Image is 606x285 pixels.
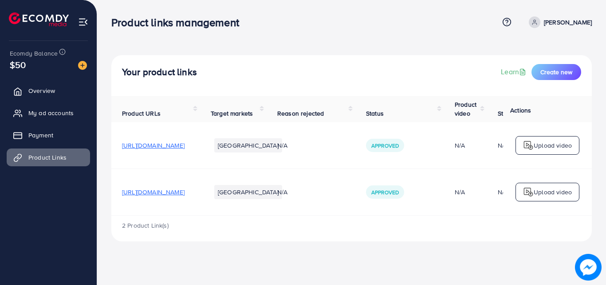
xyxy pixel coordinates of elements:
[214,185,282,199] li: [GEOGRAPHIC_DATA]
[28,86,55,95] span: Overview
[122,188,185,197] span: [URL][DOMAIN_NAME]
[540,68,572,76] span: Create new
[277,109,324,118] span: Reason rejected
[366,109,384,118] span: Status
[28,131,53,140] span: Payment
[28,108,74,117] span: My ad accounts
[122,221,169,230] span: 2 Product Link(s)
[7,149,90,166] a: Product Links
[78,61,87,70] img: image
[534,187,572,197] p: Upload video
[498,188,508,197] div: N/A
[501,67,528,77] a: Learn
[531,64,581,80] button: Create new
[371,142,399,149] span: Approved
[10,58,26,71] span: $50
[122,67,197,78] h4: Your product links
[455,100,476,118] span: Product video
[78,17,88,27] img: menu
[7,126,90,144] a: Payment
[214,138,282,153] li: [GEOGRAPHIC_DATA]
[122,109,161,118] span: Product URLs
[498,109,533,118] span: Status video
[28,153,67,162] span: Product Links
[7,104,90,122] a: My ad accounts
[111,16,246,29] h3: Product links management
[10,49,58,58] span: Ecomdy Balance
[498,141,508,150] div: N/A
[455,188,476,197] div: N/A
[523,140,534,151] img: logo
[7,82,90,100] a: Overview
[525,16,592,28] a: [PERSON_NAME]
[277,141,287,150] span: N/A
[510,106,531,115] span: Actions
[211,109,253,118] span: Target markets
[534,140,572,151] p: Upload video
[122,141,185,150] span: [URL][DOMAIN_NAME]
[523,187,534,197] img: logo
[371,189,399,196] span: Approved
[575,254,602,281] img: image
[544,17,592,28] p: [PERSON_NAME]
[455,141,476,150] div: N/A
[277,188,287,197] span: N/A
[9,12,69,26] img: logo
